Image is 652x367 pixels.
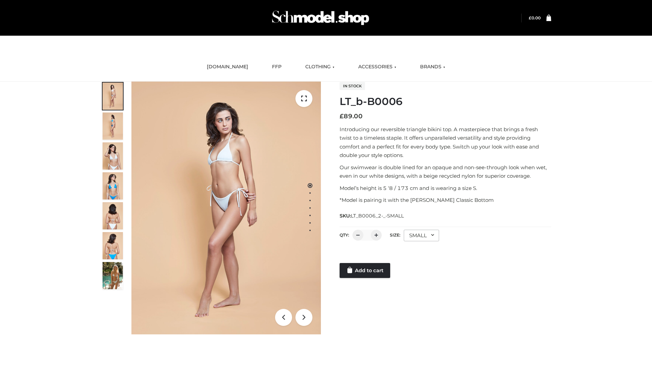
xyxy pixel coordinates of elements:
[340,95,551,108] h1: LT_b-B0006
[103,142,123,170] img: ArielClassicBikiniTop_CloudNine_AzureSky_OW114ECO_3-scaled.jpg
[103,172,123,199] img: ArielClassicBikiniTop_CloudNine_AzureSky_OW114ECO_4-scaled.jpg
[340,196,551,205] p: *Model is pairing it with the [PERSON_NAME] Classic Bottom
[340,163,551,180] p: Our swimwear is double lined for an opaque and non-see-through look when wet, even in our white d...
[404,230,439,241] div: SMALL
[340,232,349,238] label: QTY:
[103,262,123,289] img: Arieltop_CloudNine_AzureSky2.jpg
[267,59,287,74] a: FFP
[202,59,253,74] a: [DOMAIN_NAME]
[300,59,340,74] a: CLOTHING
[131,82,321,334] img: ArielClassicBikiniTop_CloudNine_AzureSky_OW114ECO_1
[351,213,404,219] span: LT_B0006_2-_-SMALL
[270,4,372,31] img: Schmodel Admin 964
[340,125,551,160] p: Introducing our reversible triangle bikini top. A masterpiece that brings a fresh twist to a time...
[340,212,404,220] span: SKU:
[103,202,123,229] img: ArielClassicBikiniTop_CloudNine_AzureSky_OW114ECO_7-scaled.jpg
[415,59,450,74] a: BRANDS
[340,263,390,278] a: Add to cart
[529,15,531,20] span: £
[340,82,365,90] span: In stock
[529,15,541,20] bdi: 0.00
[103,232,123,259] img: ArielClassicBikiniTop_CloudNine_AzureSky_OW114ECO_8-scaled.jpg
[340,112,363,120] bdi: 89.00
[353,59,401,74] a: ACCESSORIES
[390,232,400,238] label: Size:
[103,112,123,140] img: ArielClassicBikiniTop_CloudNine_AzureSky_OW114ECO_2-scaled.jpg
[340,112,344,120] span: £
[103,83,123,110] img: ArielClassicBikiniTop_CloudNine_AzureSky_OW114ECO_1-scaled.jpg
[340,184,551,193] p: Model’s height is 5 ‘8 / 173 cm and is wearing a size S.
[529,15,541,20] a: £0.00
